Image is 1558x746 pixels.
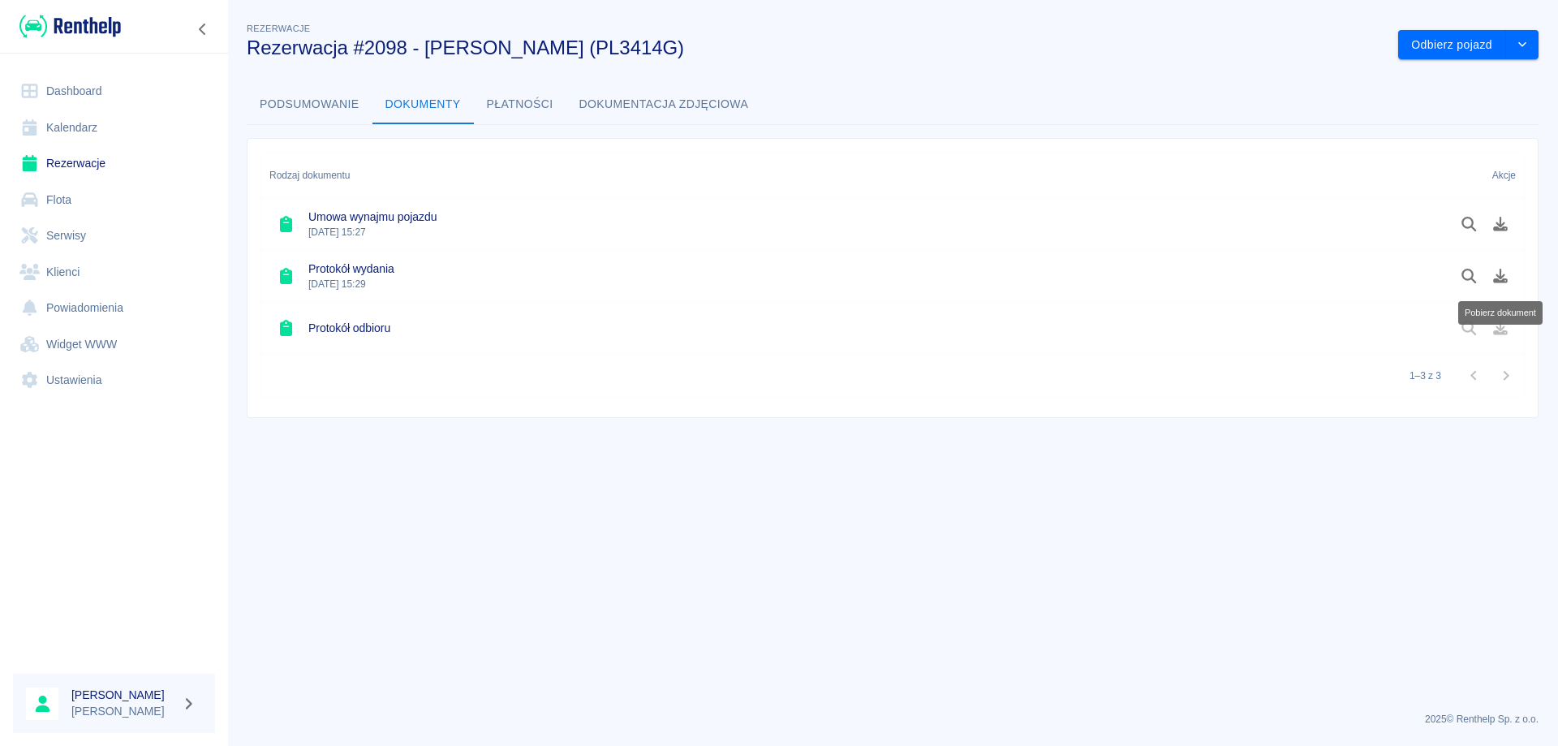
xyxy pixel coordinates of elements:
button: Pobierz dokument [1485,262,1517,290]
a: Powiadomienia [13,290,215,326]
a: Widget WWW [13,326,215,363]
div: Pobierz dokument [1458,301,1543,325]
h3: Rezerwacja #2098 - [PERSON_NAME] (PL3414G) [247,37,1385,59]
a: Klienci [13,254,215,291]
h6: Protokół wydania [308,261,394,277]
button: Pobierz dokument [1485,210,1517,238]
a: Renthelp logo [13,13,121,40]
button: Podgląd dokumentu [1453,262,1485,290]
div: Akcje [1429,153,1524,198]
div: Rodzaj dokumentu [261,153,1429,198]
a: Kalendarz [13,110,215,146]
button: Płatności [474,85,566,124]
div: Rodzaj dokumentu [269,153,350,198]
a: Dashboard [13,73,215,110]
div: Akcje [1492,153,1516,198]
button: drop-down [1506,30,1539,60]
button: Odbierz pojazd [1398,30,1506,60]
span: Rezerwacje [247,24,310,33]
button: Dokumenty [372,85,474,124]
h6: [PERSON_NAME] [71,687,175,703]
p: 1–3 z 3 [1410,369,1441,383]
p: 2025 © Renthelp Sp. z o.o. [247,712,1539,727]
button: Podgląd dokumentu [1453,210,1485,238]
button: Podsumowanie [247,85,372,124]
a: Flota [13,182,215,218]
p: [DATE] 15:29 [308,277,394,291]
h6: Umowa wynajmu pojazdu [308,209,437,225]
a: Rezerwacje [13,145,215,182]
button: Dokumentacja zdjęciowa [566,85,762,124]
a: Ustawienia [13,362,215,399]
button: Zwiń nawigację [191,19,215,40]
p: [PERSON_NAME] [71,703,175,720]
h6: Protokół odbioru [308,320,390,336]
p: [DATE] 15:27 [308,225,437,239]
a: Serwisy [13,218,215,254]
img: Renthelp logo [19,13,121,40]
